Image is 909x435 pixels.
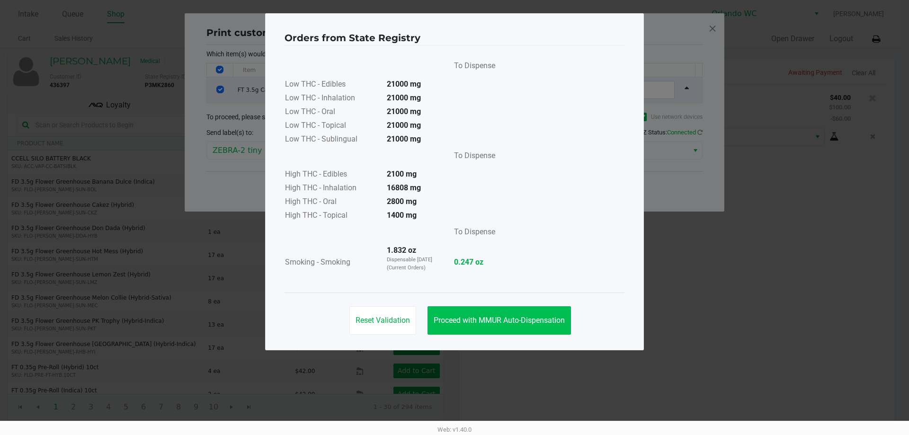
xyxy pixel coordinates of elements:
strong: 2100 mg [387,169,417,178]
td: To Dispense [446,57,496,78]
td: To Dispense [446,223,496,244]
td: Smoking - Smoking [285,244,379,281]
strong: 21000 mg [387,134,421,143]
button: Proceed with MMUR Auto-Dispensation [428,306,571,335]
h4: Orders from State Registry [285,31,420,45]
span: Reset Validation [356,316,410,325]
span: Proceed with MMUR Auto-Dispensation [434,316,565,325]
span: Web: v1.40.0 [437,426,472,433]
button: Reset Validation [349,306,416,335]
strong: 21000 mg [387,107,421,116]
td: Low THC - Topical [285,119,379,133]
strong: 21000 mg [387,121,421,130]
td: High THC - Edibles [285,168,379,182]
td: Low THC - Edibles [285,78,379,92]
strong: 0.247 oz [454,257,495,268]
td: High THC - Oral [285,195,379,209]
p: Dispensable [DATE] (Current Orders) [387,256,438,272]
strong: 1.832 oz [387,246,416,255]
strong: 21000 mg [387,80,421,89]
td: Low THC - Inhalation [285,92,379,106]
td: To Dispense [446,147,496,168]
strong: 2800 mg [387,197,417,206]
td: High THC - Inhalation [285,182,379,195]
strong: 21000 mg [387,93,421,102]
strong: 1400 mg [387,211,417,220]
td: Low THC - Oral [285,106,379,119]
td: Low THC - Sublingual [285,133,379,147]
td: High THC - Topical [285,209,379,223]
strong: 16808 mg [387,183,421,192]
